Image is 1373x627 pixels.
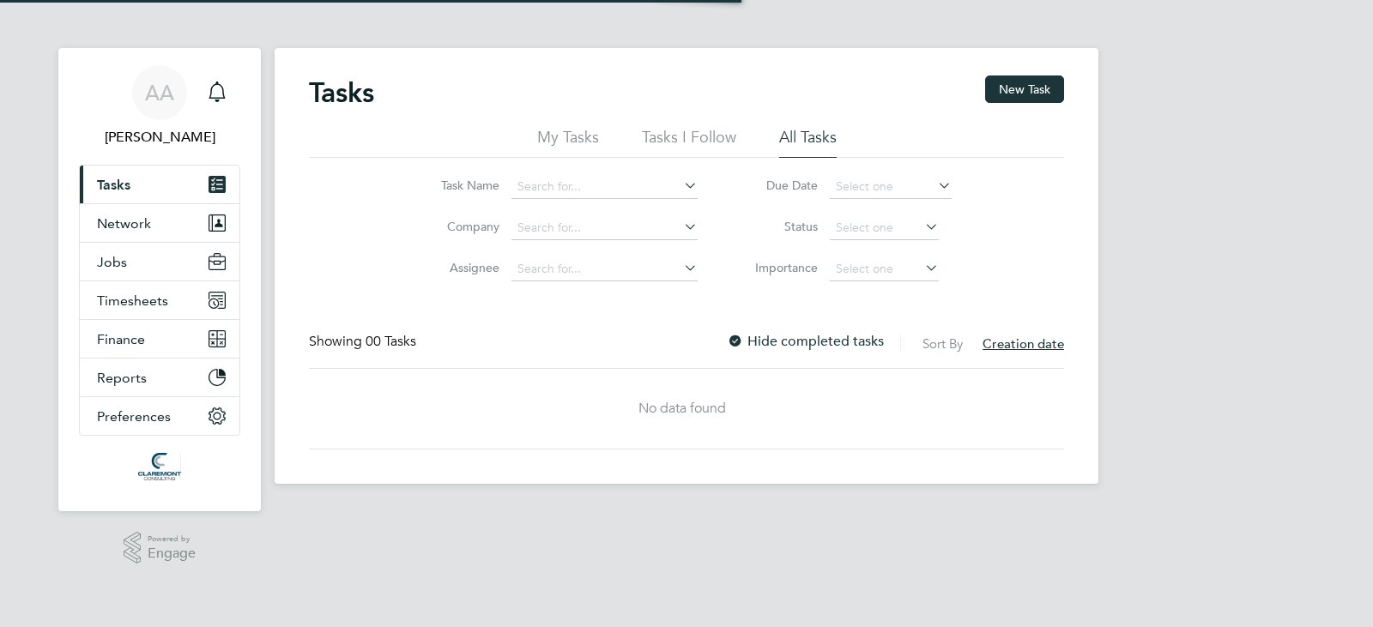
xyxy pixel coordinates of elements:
[741,219,818,234] label: Status
[422,219,499,234] label: Company
[138,453,180,480] img: claremontconsulting1-logo-retina.png
[779,127,837,158] li: All Tasks
[830,257,939,281] input: Select one
[511,257,698,281] input: Search for...
[80,204,239,242] button: Network
[79,453,240,480] a: Go to home page
[985,75,1064,103] button: New Task
[741,260,818,275] label: Importance
[97,254,127,270] span: Jobs
[80,397,239,435] button: Preferences
[97,408,171,425] span: Preferences
[97,177,130,193] span: Tasks
[58,48,261,511] nav: Main navigation
[79,65,240,148] a: AA[PERSON_NAME]
[97,331,145,347] span: Finance
[511,216,698,240] input: Search for...
[309,400,1055,418] div: No data found
[148,532,196,546] span: Powered by
[148,546,196,561] span: Engage
[97,292,168,309] span: Timesheets
[97,215,151,232] span: Network
[922,335,963,352] label: Sort By
[80,243,239,280] button: Jobs
[366,333,416,350] span: 00 Tasks
[422,178,499,193] label: Task Name
[80,320,239,358] button: Finance
[983,335,1064,352] span: Creation date
[727,333,884,350] label: Hide completed tasks
[145,81,174,104] span: AA
[422,260,499,275] label: Assignee
[537,127,599,158] li: My Tasks
[309,75,374,110] h2: Tasks
[79,127,240,148] span: Afzal Ahmed
[80,281,239,319] button: Timesheets
[80,166,239,203] a: Tasks
[80,359,239,396] button: Reports
[511,175,698,199] input: Search for...
[642,127,736,158] li: Tasks I Follow
[309,333,420,351] div: Showing
[97,370,147,386] span: Reports
[830,175,952,199] input: Select one
[741,178,818,193] label: Due Date
[124,532,197,564] a: Powered byEngage
[830,216,939,240] input: Select one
